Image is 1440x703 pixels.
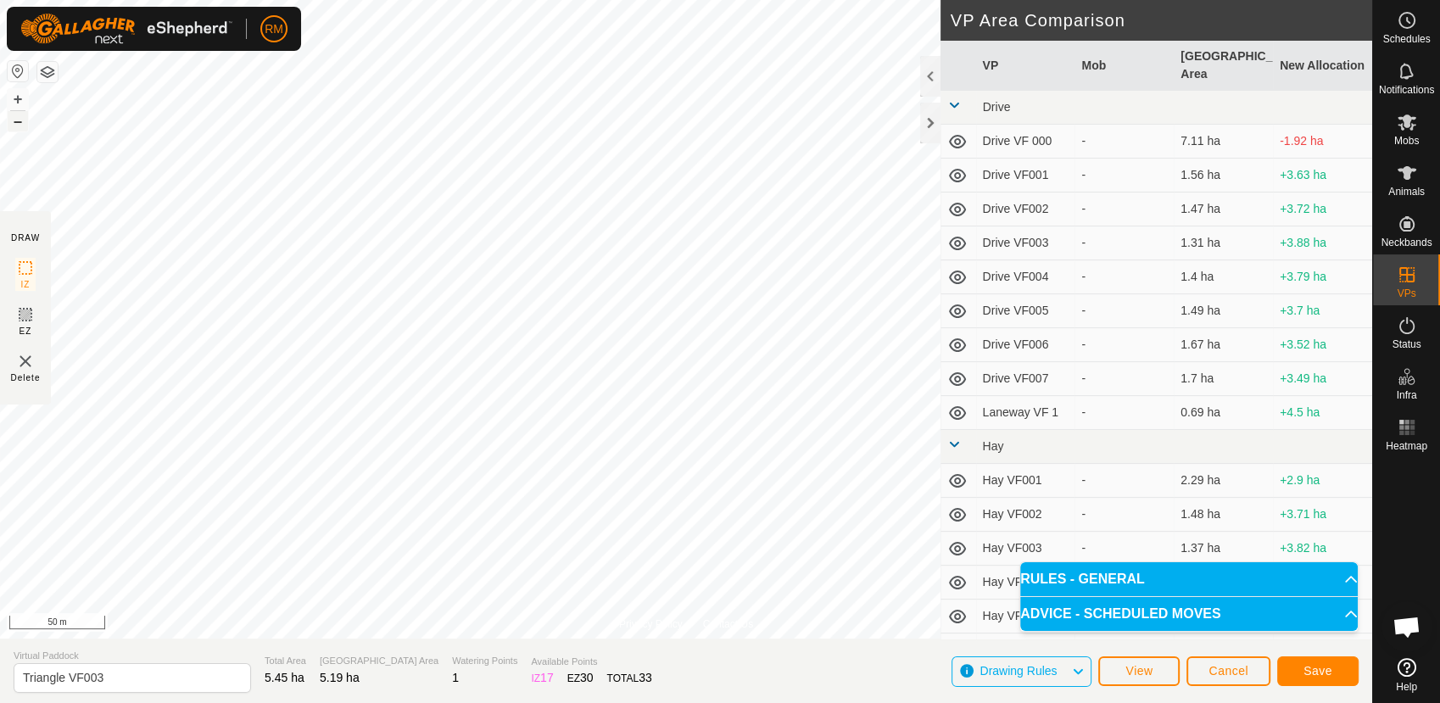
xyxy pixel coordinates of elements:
td: Hay VF004 [976,566,1075,600]
td: 1.4 ha [1174,260,1273,294]
div: IZ [531,669,553,687]
span: Hay [983,439,1004,453]
span: Heatmap [1386,441,1427,451]
p-accordion-header: RULES - GENERAL [1020,562,1358,596]
td: +3.7 ha [1273,294,1372,328]
td: Hay VF006 [976,633,1075,667]
span: VPs [1397,288,1415,298]
div: - [1081,132,1167,150]
span: Delete [11,371,41,384]
td: +3.41 ha [1273,633,1372,667]
td: +3.72 ha [1273,192,1372,226]
div: - [1081,336,1167,354]
td: +3.52 ha [1273,328,1372,362]
td: Drive VF006 [976,328,1075,362]
div: Open chat [1381,601,1432,652]
span: EZ [20,325,32,338]
span: RULES - GENERAL [1020,572,1145,586]
td: 1.47 ha [1174,192,1273,226]
span: 5.19 ha [320,671,360,684]
button: Save [1277,656,1359,686]
span: Virtual Paddock [14,649,251,663]
span: Animals [1388,187,1425,197]
th: Mob [1074,41,1174,91]
a: Help [1373,651,1440,699]
td: 1.7 ha [1174,362,1273,396]
button: Map Layers [37,62,58,82]
span: 33 [639,671,652,684]
th: [GEOGRAPHIC_DATA] Area [1174,41,1273,91]
div: DRAW [11,232,40,244]
span: Drive [983,100,1011,114]
span: 1 [452,671,459,684]
td: +4.5 ha [1273,396,1372,430]
span: ADVICE - SCHEDULED MOVES [1020,607,1220,621]
span: RM [265,20,283,38]
span: 5.45 ha [265,671,304,684]
span: Schedules [1382,34,1430,44]
td: 7.11 ha [1174,125,1273,159]
td: 2.29 ha [1174,464,1273,498]
div: - [1081,302,1167,320]
span: Watering Points [452,654,517,668]
span: Neckbands [1381,237,1432,248]
button: Reset Map [8,61,28,81]
td: Hay VF001 [976,464,1075,498]
td: 1.49 ha [1174,294,1273,328]
td: 1.31 ha [1174,226,1273,260]
td: -1.92 ha [1273,125,1372,159]
td: +3.63 ha [1273,159,1372,192]
td: Drive VF007 [976,362,1075,396]
div: TOTAL [607,669,652,687]
td: +3.82 ha [1273,532,1372,566]
td: 1.78 ha [1174,633,1273,667]
span: IZ [21,278,31,291]
th: VP [976,41,1075,91]
p-accordion-header: ADVICE - SCHEDULED MOVES [1020,597,1358,631]
div: - [1081,539,1167,557]
button: + [8,89,28,109]
span: Infra [1396,390,1416,400]
th: New Allocation [1273,41,1372,91]
div: - [1081,370,1167,388]
a: Privacy Policy [619,617,683,632]
span: Available Points [531,655,651,669]
span: 17 [540,671,554,684]
div: - [1081,471,1167,489]
div: - [1081,505,1167,523]
button: View [1098,656,1180,686]
td: +3.49 ha [1273,362,1372,396]
div: - [1081,166,1167,184]
td: Drive VF005 [976,294,1075,328]
span: Mobs [1394,136,1419,146]
span: Total Area [265,654,306,668]
a: Contact Us [703,617,753,632]
button: Cancel [1186,656,1270,686]
td: +3.88 ha [1273,226,1372,260]
td: Drive VF004 [976,260,1075,294]
div: - [1081,200,1167,218]
td: +3.79 ha [1273,260,1372,294]
span: View [1125,664,1153,678]
td: Drive VF001 [976,159,1075,192]
td: 1.56 ha [1174,159,1273,192]
td: Drive VF 000 [976,125,1075,159]
td: Hay VF005 [976,600,1075,633]
div: - [1081,268,1167,286]
td: 1.67 ha [1174,328,1273,362]
td: Drive VF002 [976,192,1075,226]
h2: VP Area Comparison [951,10,1372,31]
td: Hay VF002 [976,498,1075,532]
img: Gallagher Logo [20,14,232,44]
span: Save [1303,664,1332,678]
img: VP [15,351,36,371]
span: Status [1392,339,1420,349]
div: - [1081,234,1167,252]
div: EZ [567,669,594,687]
span: Cancel [1208,664,1248,678]
span: Help [1396,682,1417,692]
td: Drive VF003 [976,226,1075,260]
td: Laneway VF 1 [976,396,1075,430]
span: [GEOGRAPHIC_DATA] Area [320,654,438,668]
td: +3.71 ha [1273,498,1372,532]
